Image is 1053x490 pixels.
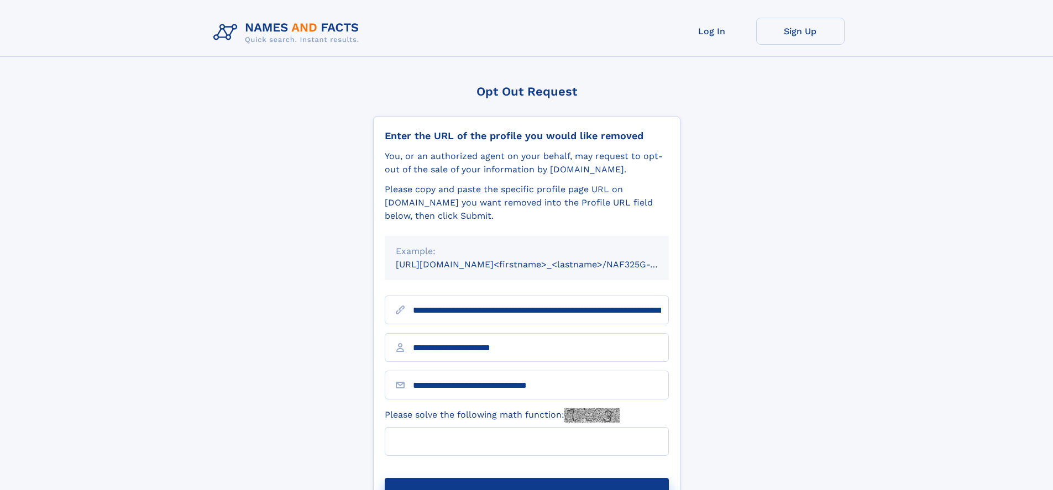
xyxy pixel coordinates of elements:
small: [URL][DOMAIN_NAME]<firstname>_<lastname>/NAF325G-xxxxxxxx [396,259,690,270]
div: You, or an authorized agent on your behalf, may request to opt-out of the sale of your informatio... [385,150,669,176]
div: Enter the URL of the profile you would like removed [385,130,669,142]
a: Sign Up [756,18,845,45]
a: Log In [668,18,756,45]
div: Example: [396,245,658,258]
div: Opt Out Request [373,85,680,98]
div: Please copy and paste the specific profile page URL on [DOMAIN_NAME] you want removed into the Pr... [385,183,669,223]
img: Logo Names and Facts [209,18,368,48]
label: Please solve the following math function: [385,408,620,423]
